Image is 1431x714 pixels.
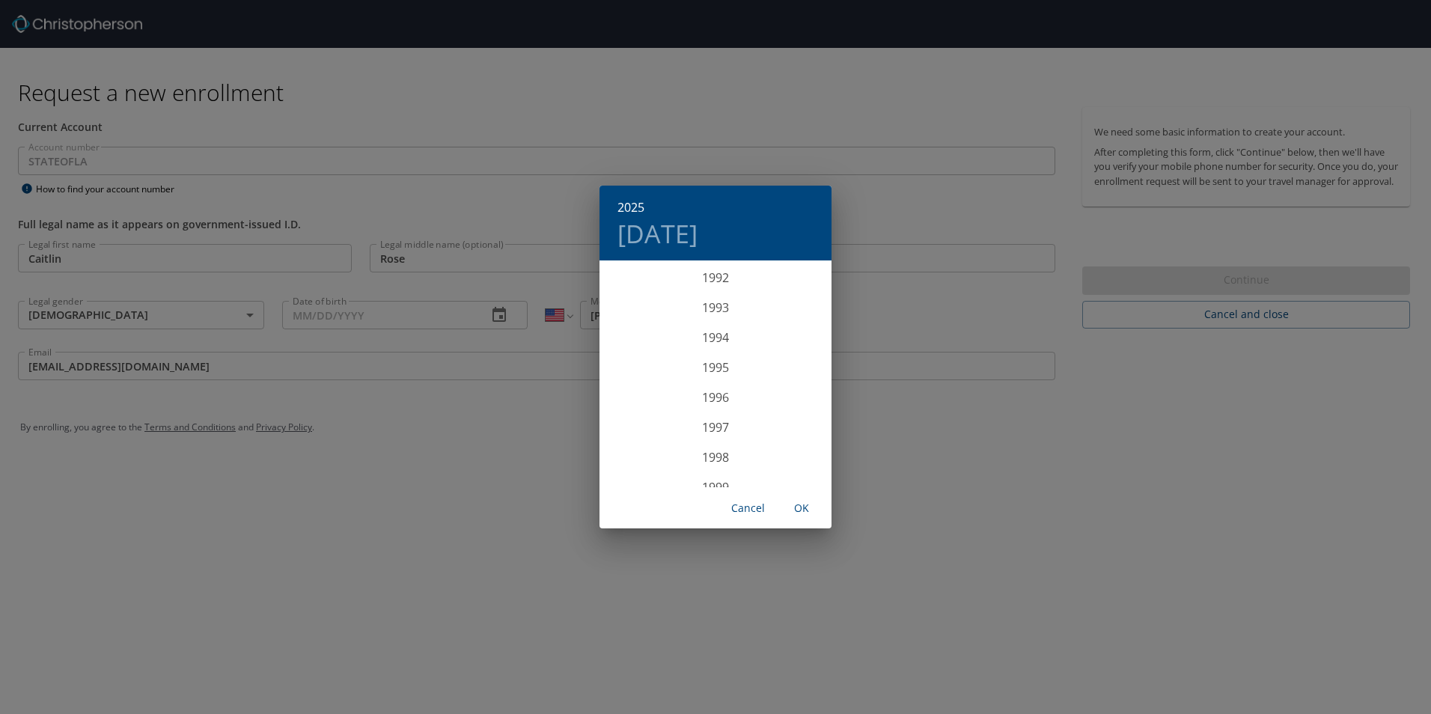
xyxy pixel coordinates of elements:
button: Cancel [724,495,772,522]
div: 1996 [599,382,832,412]
button: [DATE] [617,218,698,249]
div: 1994 [599,323,832,353]
div: 1995 [599,353,832,382]
div: 1993 [599,293,832,323]
div: 1992 [599,263,832,293]
span: OK [784,499,820,518]
button: 2025 [617,197,644,218]
span: Cancel [730,499,766,518]
div: 1999 [599,472,832,502]
div: 1997 [599,412,832,442]
button: OK [778,495,826,522]
div: 1998 [599,442,832,472]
